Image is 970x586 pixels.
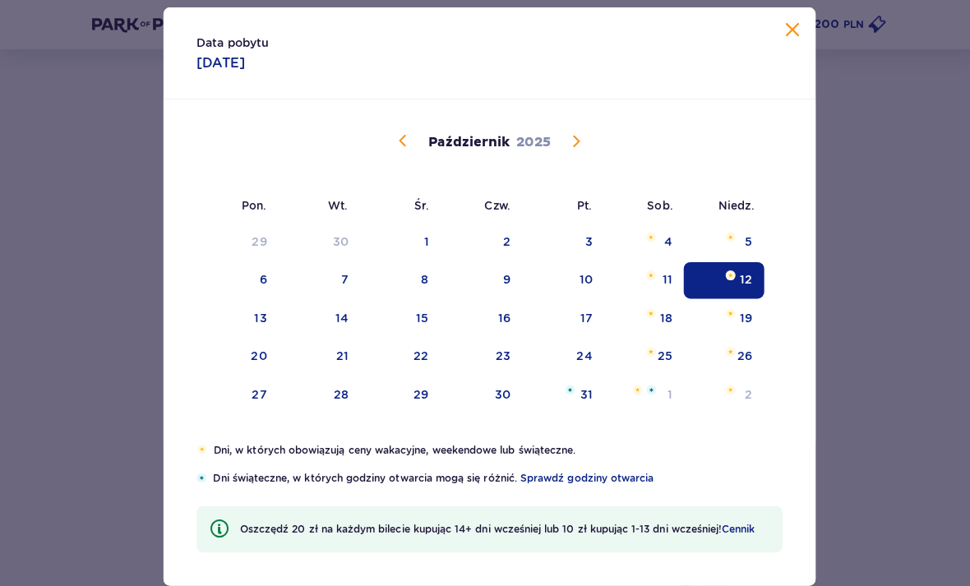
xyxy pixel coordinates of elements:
[325,197,344,210] small: Wt.
[571,197,586,210] small: Pt.
[598,222,678,258] td: sobota, 4 października 2025
[195,222,276,258] td: poniedziałek, 29 września 2025
[436,222,518,258] td: czwartek, 2 października 2025
[712,197,747,210] small: Niedz.
[677,222,757,258] td: niedziela, 5 października 2025
[276,222,358,258] td: wtorek, 30 września 2025
[512,132,546,150] p: 2025
[162,99,808,439] div: Calendar
[480,197,506,210] small: Czw.
[641,197,667,210] small: Sob.
[195,53,242,72] p: [DATE]
[410,197,425,210] small: Śr.
[239,197,264,210] small: Pon.
[517,222,598,258] td: piątek, 3 października 2025
[425,132,506,150] p: Październik
[195,34,266,50] p: Data pobytu
[357,222,436,258] td: środa, 1 października 2025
